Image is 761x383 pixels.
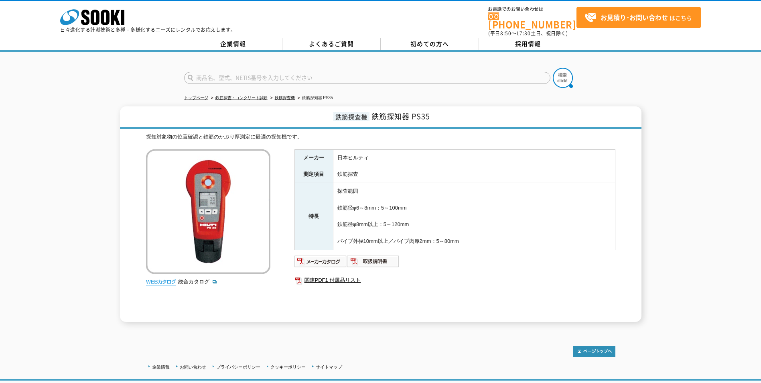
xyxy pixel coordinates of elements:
[316,365,342,369] a: サイトマップ
[178,279,217,285] a: 総合カタログ
[146,149,270,274] img: 鉄筋探知器 PS35
[479,38,577,50] a: 採用情報
[294,275,615,285] a: 関連PDF1 付属品リスト
[573,346,615,357] img: トップページへ
[601,12,668,22] strong: お見積り･お問い合わせ
[488,12,576,29] a: [PHONE_NUMBER]
[410,39,449,48] span: 初めての方へ
[180,365,206,369] a: お問い合わせ
[184,38,282,50] a: 企業情報
[347,260,400,266] a: 取扱説明書
[282,38,381,50] a: よくあるご質問
[500,30,511,37] span: 8:50
[270,365,306,369] a: クッキーポリシー
[184,72,550,84] input: 商品名、型式、NETIS番号を入力してください
[146,278,176,286] img: webカタログ
[333,183,615,250] td: 探査範囲 鉄筋径φ6～8mm：5～100mm 鉄筋径φ8mm以上：5～120mm パイプ外径10mm以上／パイプ肉厚2mm：5～80mm
[294,260,347,266] a: メーカーカタログ
[216,365,260,369] a: プライバシーポリシー
[294,166,333,183] th: 測定項目
[347,255,400,268] img: 取扱説明書
[184,96,208,100] a: トップページ
[294,149,333,166] th: メーカー
[146,133,615,141] div: 探知対象物の位置確認と鉄筋のかぶり厚測定に最適の探知機です。
[333,149,615,166] td: 日本ヒルティ
[584,12,692,24] span: はこちら
[371,111,430,122] span: 鉄筋探知器 PS35
[294,255,347,268] img: メーカーカタログ
[488,7,576,12] span: お電話でのお問い合わせは
[553,68,573,88] img: btn_search.png
[294,183,333,250] th: 特長
[576,7,701,28] a: お見積り･お問い合わせはこちら
[516,30,531,37] span: 17:30
[60,27,236,32] p: 日々進化する計測技術と多種・多様化するニーズにレンタルでお応えします。
[488,30,568,37] span: (平日 ～ 土日、祝日除く)
[333,166,615,183] td: 鉄筋探査
[275,96,295,100] a: 鉄筋探査機
[381,38,479,50] a: 初めての方へ
[333,112,369,121] span: 鉄筋探査機
[296,94,333,102] li: 鉄筋探知器 PS35
[215,96,268,100] a: 鉄筋探査・コンクリート試験
[152,365,170,369] a: 企業情報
